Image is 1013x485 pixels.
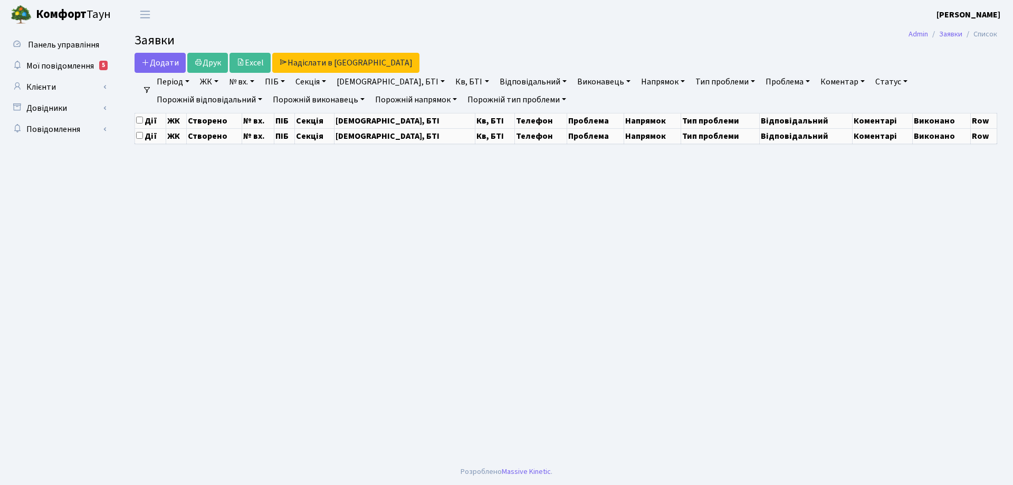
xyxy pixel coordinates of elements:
a: Напрямок [637,73,689,91]
th: Телефон [515,113,567,128]
th: Виконано [913,113,970,128]
th: ЖК [166,128,186,144]
span: Заявки [135,31,175,50]
div: 5 [99,61,108,70]
span: Таун [36,6,111,24]
th: Коментарі [852,113,913,128]
a: Тип проблеми [691,73,759,91]
a: Проблема [761,73,814,91]
th: Виконано [913,128,970,144]
a: Виконавець [573,73,635,91]
th: Проблема [567,128,624,144]
th: Тип проблеми [681,128,760,144]
a: Відповідальний [495,73,571,91]
a: Коментар [816,73,869,91]
a: Клієнти [5,77,111,98]
span: Мої повідомлення [26,60,94,72]
div: Розроблено . [461,466,552,478]
th: Дії [135,113,166,128]
b: [PERSON_NAME] [936,9,1000,21]
th: ЖК [166,113,186,128]
th: Проблема [567,113,624,128]
a: Друк [187,53,228,73]
a: [DEMOGRAPHIC_DATA], БТІ [332,73,449,91]
a: Massive Kinetic [502,466,551,477]
a: Порожній виконавець [269,91,369,109]
th: Row [970,128,997,144]
th: Напрямок [624,128,681,144]
a: [PERSON_NAME] [936,8,1000,21]
img: logo.png [11,4,32,25]
th: Дії [135,128,166,144]
a: Додати [135,53,186,73]
a: Статус [871,73,912,91]
th: Секція [295,113,335,128]
li: Список [962,28,997,40]
th: № вх. [242,128,274,144]
a: Кв, БТІ [451,73,493,91]
a: Мої повідомлення5 [5,55,111,77]
th: Відповідальний [760,113,852,128]
th: Секція [295,128,335,144]
th: Коментарі [852,128,913,144]
th: № вх. [242,113,274,128]
span: Додати [141,57,179,69]
th: Створено [186,113,242,128]
th: ПІБ [274,113,295,128]
th: [DEMOGRAPHIC_DATA], БТІ [335,113,475,128]
a: Excel [230,53,271,73]
span: Панель управління [28,39,99,51]
a: № вх. [225,73,259,91]
button: Переключити навігацію [132,6,158,23]
th: ПІБ [274,128,295,144]
th: Напрямок [624,113,681,128]
b: Комфорт [36,6,87,23]
a: Admin [909,28,928,40]
th: Відповідальний [760,128,852,144]
a: Порожній напрямок [371,91,461,109]
a: Повідомлення [5,119,111,140]
a: ЖК [196,73,223,91]
th: Кв, БТІ [475,128,514,144]
th: [DEMOGRAPHIC_DATA], БТІ [335,128,475,144]
th: Телефон [515,128,567,144]
a: ПІБ [261,73,289,91]
a: Період [152,73,194,91]
a: Довідники [5,98,111,119]
th: Тип проблеми [681,113,760,128]
th: Row [970,113,997,128]
a: Порожній тип проблеми [463,91,570,109]
a: Порожній відповідальний [152,91,266,109]
a: Секція [291,73,330,91]
th: Створено [186,128,242,144]
a: Панель управління [5,34,111,55]
a: Надіслати в [GEOGRAPHIC_DATA] [272,53,419,73]
th: Кв, БТІ [475,113,514,128]
nav: breadcrumb [893,23,1013,45]
a: Заявки [939,28,962,40]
